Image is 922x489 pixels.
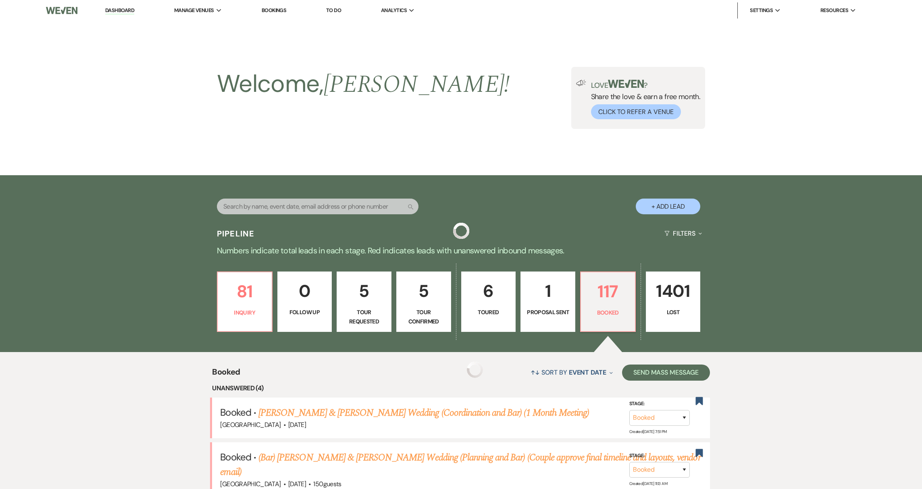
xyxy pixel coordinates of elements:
[629,429,667,434] span: Created: [DATE] 7:51 PM
[661,223,705,244] button: Filters
[105,7,134,15] a: Dashboard
[629,452,690,460] label: Stage:
[217,67,510,102] h2: Welcome,
[212,366,240,383] span: Booked
[283,308,327,317] p: Follow Up
[283,278,327,305] p: 0
[220,406,251,419] span: Booked
[337,271,391,332] a: 5Tour Requested
[262,7,287,14] a: Bookings
[277,271,332,332] a: 0Follow Up
[342,308,386,326] p: Tour Requested
[526,278,570,305] p: 1
[636,199,700,214] button: + Add Lead
[629,400,690,408] label: Stage:
[220,451,251,463] span: Booked
[324,66,510,103] span: [PERSON_NAME] !
[220,450,700,479] a: (Bar) [PERSON_NAME] & [PERSON_NAME] Wedding (Planning and Bar) (Couple approve final timeline and...
[46,2,77,19] img: Weven Logo
[217,228,255,239] h3: Pipeline
[651,278,695,305] p: 1401
[586,278,630,305] p: 117
[520,271,575,332] a: 1Proposal Sent
[646,271,701,332] a: 1401Lost
[526,308,570,317] p: Proposal Sent
[396,271,451,332] a: 5Tour Confirmed
[461,271,516,332] a: 6Toured
[750,6,773,15] span: Settings
[466,278,511,305] p: 6
[217,199,418,214] input: Search by name, event date, email address or phone number
[174,6,214,15] span: Manage Venues
[531,368,540,377] span: ↑↓
[217,271,273,332] a: 81Inquiry
[402,308,446,326] p: Tour Confirmed
[629,481,667,486] span: Created: [DATE] 11:13 AM
[381,6,407,15] span: Analytics
[580,271,636,332] a: 117Booked
[453,223,469,239] img: loading spinner
[258,406,589,420] a: [PERSON_NAME] & [PERSON_NAME] Wedding (Coordination and Bar) (1 Month Meeting)
[467,362,483,378] img: loading spinner
[586,308,630,317] p: Booked
[212,383,710,394] li: Unanswered (4)
[608,80,644,88] img: weven-logo-green.svg
[466,308,511,317] p: Toured
[591,104,681,119] button: Click to Refer a Venue
[576,80,586,86] img: loud-speaker-illustration.svg
[223,278,267,305] p: 81
[622,365,710,381] button: Send Mass Message
[223,308,267,317] p: Inquiry
[651,308,695,317] p: Lost
[220,421,281,429] span: [GEOGRAPHIC_DATA]
[586,80,701,119] div: Share the love & earn a free month.
[569,368,606,377] span: Event Date
[591,80,701,89] p: Love ?
[288,480,306,488] span: [DATE]
[288,421,306,429] span: [DATE]
[342,278,386,305] p: 5
[171,244,751,257] p: Numbers indicate total leads in each stage. Red indicates leads with unanswered inbound messages.
[220,480,281,488] span: [GEOGRAPHIC_DATA]
[402,278,446,305] p: 5
[527,362,616,383] button: Sort By Event Date
[820,6,848,15] span: Resources
[326,7,341,14] a: To Do
[313,480,341,488] span: 150 guests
